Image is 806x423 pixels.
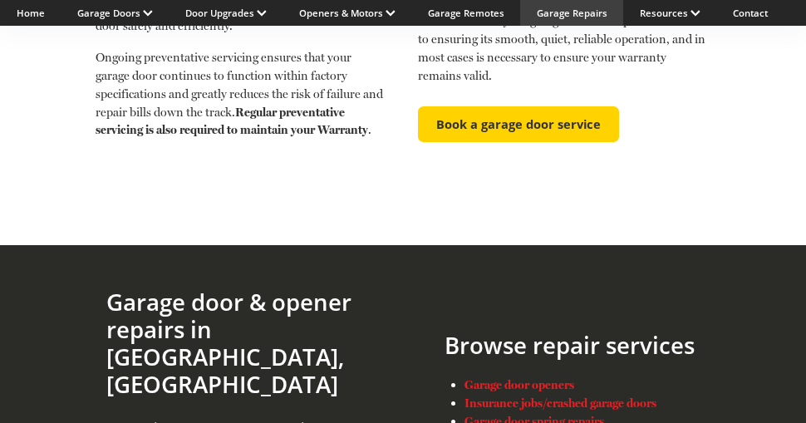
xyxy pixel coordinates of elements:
a: Contact [733,7,768,19]
a: Garage door openers [464,377,574,391]
p: Ongoing preventative servicing ensures that your garage door continues to function within factory... [96,48,388,140]
h2: Garage door & opener repairs in [GEOGRAPHIC_DATA], [GEOGRAPHIC_DATA] [106,288,361,399]
a: Book a garage door service [418,106,619,143]
a: Door Upgrades [185,7,267,19]
a: Openers & Motors [299,7,396,19]
a: Garage Repairs [537,7,607,19]
a: Home [17,7,45,19]
p: Maintenance of your garage door and opener is critical to ensuring its smooth, quiet, reliable op... [418,12,710,85]
span: Book a garage door service [436,117,601,132]
a: Resources [640,7,700,19]
a: Garage Doors [77,7,153,19]
a: Insurance jobs/crashed garage doors [464,396,656,410]
a: Garage Remotes [428,7,504,19]
h2: Browse repair services [445,332,700,359]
